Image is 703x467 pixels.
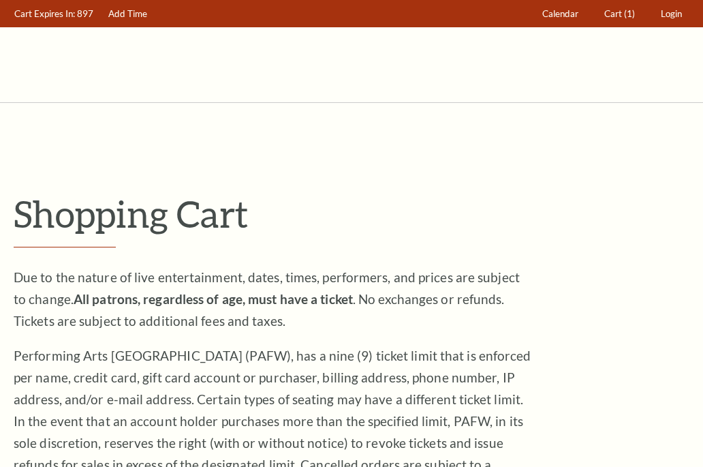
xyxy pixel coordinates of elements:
[604,8,622,19] span: Cart
[74,291,353,307] strong: All patrons, regardless of age, must have a ticket
[542,8,578,19] span: Calendar
[14,192,689,236] p: Shopping Cart
[102,1,154,27] a: Add Time
[536,1,585,27] a: Calendar
[77,8,93,19] span: 897
[624,8,635,19] span: (1)
[14,8,75,19] span: Cart Expires In:
[14,269,520,329] span: Due to the nature of live entertainment, dates, times, performers, and prices are subject to chan...
[598,1,642,27] a: Cart (1)
[661,8,682,19] span: Login
[655,1,689,27] a: Login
